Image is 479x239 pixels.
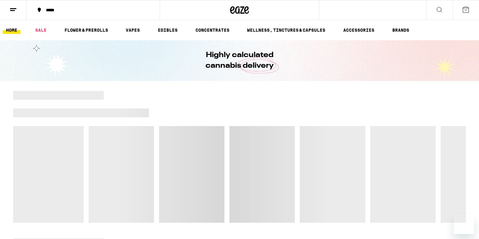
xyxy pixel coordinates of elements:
iframe: Button to launch messaging window [454,214,474,234]
a: FLOWER & PREROLLS [61,26,111,34]
a: HOME [3,26,20,34]
a: BRANDS [389,26,412,34]
h1: Highly calculated cannabis delivery [188,50,291,71]
a: SALE [32,26,50,34]
a: VAPES [123,26,143,34]
a: ACCESSORIES [340,26,377,34]
a: EDIBLES [155,26,181,34]
a: CONCENTRATES [192,26,233,34]
a: WELLNESS, TINCTURES & CAPSULES [244,26,328,34]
